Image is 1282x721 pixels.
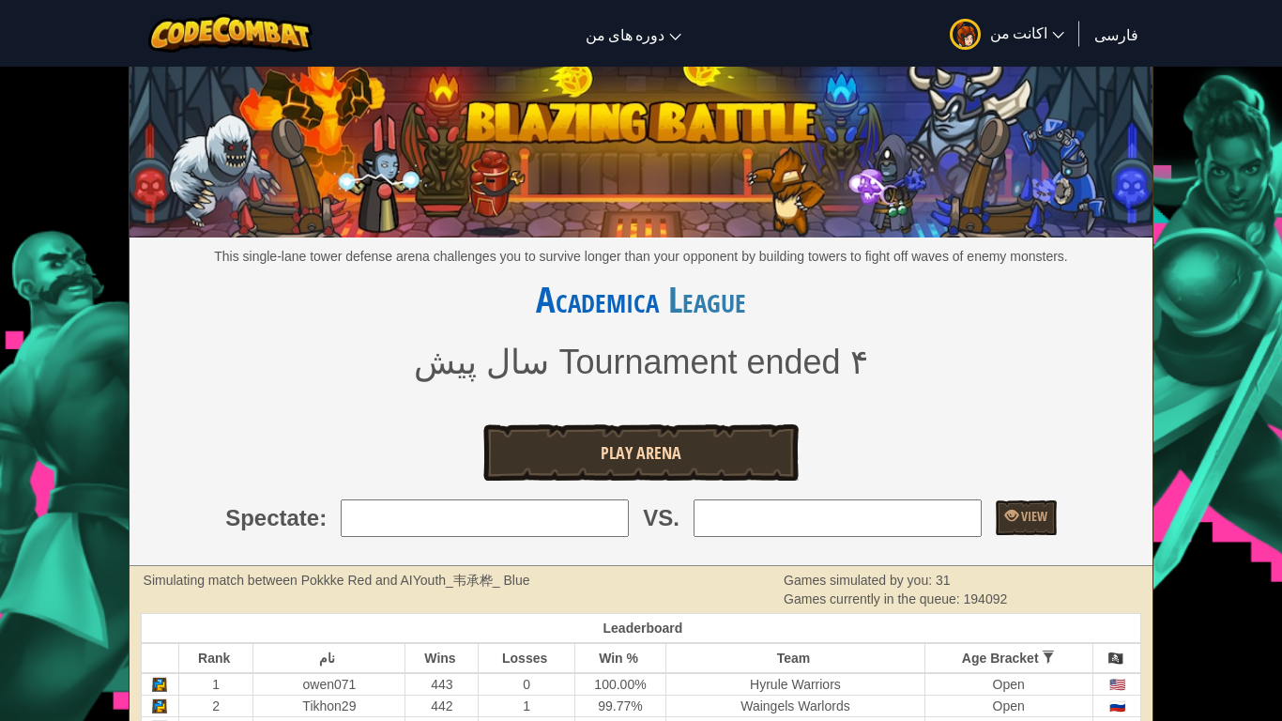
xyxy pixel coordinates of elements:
a: اکانت من [940,4,1074,63]
span: 31 [936,573,951,588]
td: Hyrule Warriors [666,673,924,696]
td: 1 [479,695,574,716]
span: View [1018,507,1047,525]
td: Waingels Warlords [666,695,924,716]
td: 442 [405,695,479,716]
td: 0 [479,673,574,696]
img: avatar [950,19,981,50]
th: Age Bracket [924,643,1092,673]
th: Rank [178,643,253,673]
th: Team [666,643,924,673]
td: owen071 [253,673,405,696]
img: Blazing Battle [130,59,1153,238]
th: Wins [405,643,479,673]
a: فارسی [1085,8,1148,59]
p: This single-lane tower defense arena challenges you to survive longer than your opponent by build... [130,247,1153,266]
span: Games simulated by you: [784,573,936,588]
span: 194092 [964,591,1008,606]
td: Open [924,673,1092,696]
td: 443 [405,673,479,696]
th: Losses [479,643,574,673]
span: Spectate [225,502,319,534]
td: 100.00% [574,673,666,696]
span: Tournament ended ۴ سال پیش [414,343,867,381]
span: : [319,502,327,534]
td: Russia [1092,695,1141,716]
a: Play Arena [483,424,799,481]
td: 2 [178,695,253,716]
span: اکانت من [990,23,1064,42]
td: 99.77% [574,695,666,716]
a: دوره های من [576,8,691,59]
td: Open [924,695,1092,716]
span: Leaderboard [603,621,683,636]
th: Win % [574,643,666,673]
td: 1 [178,673,253,696]
span: VS. [643,502,679,534]
a: Academica [536,274,659,324]
span: فارسی [1094,24,1138,44]
span: دوره های من [586,24,664,44]
th: 🏴‍☠️ [1092,643,1141,673]
td: United States [1092,673,1141,696]
img: CodeCombat logo [148,14,313,53]
span: Play Arena [601,441,681,465]
th: نام [253,643,405,673]
span: Games currently in the queue: [784,591,963,606]
strong: Simulating match between Pokkke Red and AIYouth_韦承桦_ Blue [144,573,530,588]
td: Tikhon29 [253,695,405,716]
span: League [659,274,746,324]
